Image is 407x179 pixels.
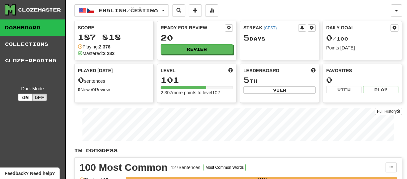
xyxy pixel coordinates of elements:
[161,67,175,74] span: Level
[326,76,398,84] div: 0
[99,8,158,13] span: English / Čeština
[243,67,279,74] span: Leaderboard
[375,108,402,115] a: Full History
[161,24,225,31] div: Ready for Review
[78,86,150,93] div: New / Review
[161,34,233,42] div: 20
[161,89,233,96] div: 2 307 more points to level 102
[243,86,316,94] button: View
[326,33,332,42] span: 0
[99,44,110,49] strong: 2 376
[161,44,233,54] button: Review
[92,87,95,92] strong: 0
[32,94,47,101] button: Off
[205,4,218,17] button: More stats
[74,147,402,154] p: In Progress
[326,45,398,51] div: Points [DATE]
[79,163,168,172] div: 100 Most Common
[243,75,250,84] span: 5
[78,76,150,84] div: sentences
[78,33,150,41] div: 187 818
[203,164,246,171] button: Most Common Words
[311,67,316,74] span: This week in points, UTC
[74,4,169,17] button: English/Čeština
[78,67,113,74] span: Played [DATE]
[243,76,316,84] div: th
[78,50,114,57] div: Mastered:
[78,75,84,84] span: 0
[78,24,150,31] div: Score
[326,67,398,74] div: Favorites
[18,7,61,13] div: Clozemaster
[243,33,250,42] span: 5
[103,51,114,56] strong: 2 282
[326,24,391,32] div: Daily Goal
[228,67,233,74] span: Score more points to level up
[264,26,277,30] a: (CEST)
[243,24,298,31] div: Streak
[243,34,316,42] div: Day s
[189,4,202,17] button: Add sentence to collection
[363,86,398,93] button: Play
[18,94,33,101] button: On
[171,164,201,171] div: 127 Sentences
[326,86,361,93] button: View
[172,4,185,17] button: Search sentences
[326,36,348,42] span: / 100
[5,170,55,177] span: Open feedback widget
[5,85,60,92] div: Dark Mode
[161,76,233,84] div: 101
[78,44,110,50] div: Playing:
[78,87,80,92] strong: 0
